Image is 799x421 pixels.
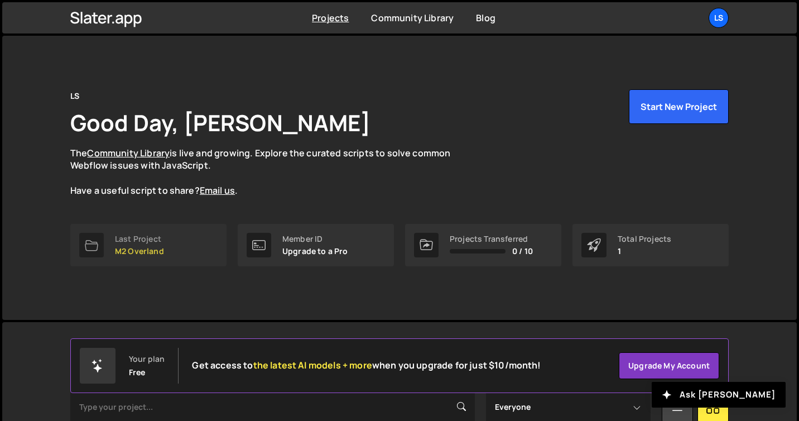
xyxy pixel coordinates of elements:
a: Community Library [371,12,454,24]
div: Total Projects [618,235,671,243]
a: LS [709,8,729,28]
a: Blog [476,12,495,24]
a: Email us [200,184,235,197]
a: Projects [312,12,349,24]
div: LS [70,89,79,103]
div: Free [129,368,146,377]
a: Last Project M2 Overland [70,224,227,266]
span: the latest AI models + more [253,359,372,371]
div: Last Project [115,235,164,243]
button: Start New Project [629,89,729,124]
div: Projects Transferred [450,235,533,243]
div: Member ID [282,235,348,243]
h1: Good Day, [PERSON_NAME] [70,107,370,138]
h2: Get access to when you upgrade for just $10/month! [192,360,541,371]
a: Community Library [87,147,170,159]
p: Upgrade to a Pro [282,247,348,256]
p: M2 Overland [115,247,164,256]
div: Your plan [129,355,165,363]
a: Upgrade my account [619,352,719,379]
p: The is live and growing. Explore the curated scripts to solve common Webflow issues with JavaScri... [70,147,472,197]
span: 0 / 10 [512,247,533,256]
button: Ask [PERSON_NAME] [652,382,786,408]
p: 1 [618,247,671,256]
